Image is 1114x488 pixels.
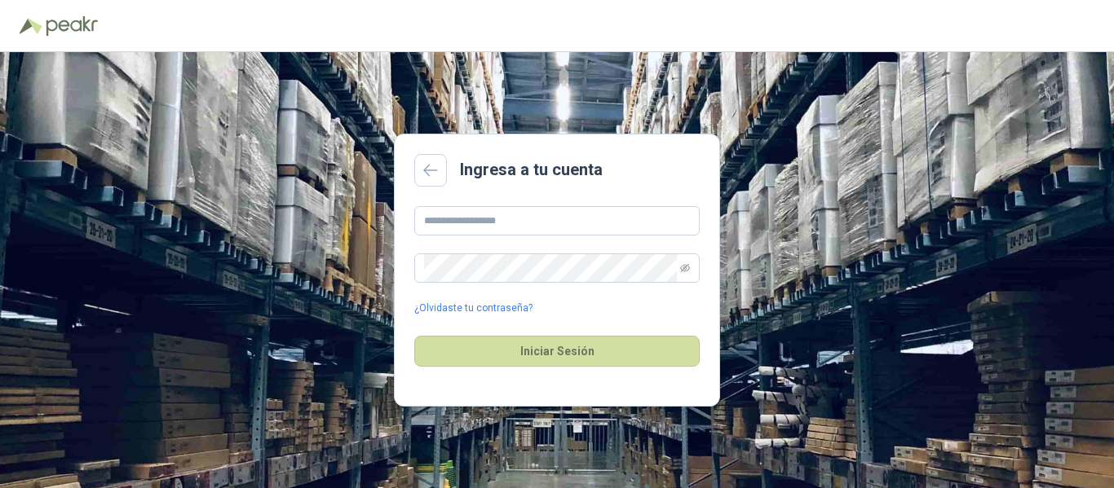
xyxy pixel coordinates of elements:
img: Logo [20,18,42,34]
span: eye-invisible [680,263,690,273]
img: Peakr [46,16,98,36]
button: Iniciar Sesión [414,336,700,367]
a: ¿Olvidaste tu contraseña? [414,301,533,316]
h2: Ingresa a tu cuenta [460,157,603,182]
